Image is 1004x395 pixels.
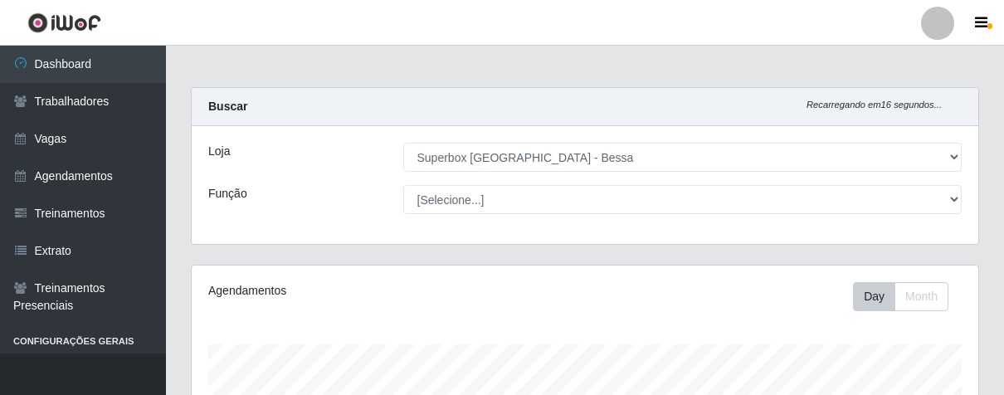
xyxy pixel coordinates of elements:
div: Agendamentos [208,282,508,300]
label: Função [208,185,247,202]
button: Month [894,282,948,311]
label: Loja [208,143,230,160]
button: Day [853,282,895,311]
strong: Buscar [208,100,247,113]
img: CoreUI Logo [27,12,101,33]
i: Recarregando em 16 segundos... [807,100,942,110]
div: First group [853,282,948,311]
div: Toolbar with button groups [853,282,962,311]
